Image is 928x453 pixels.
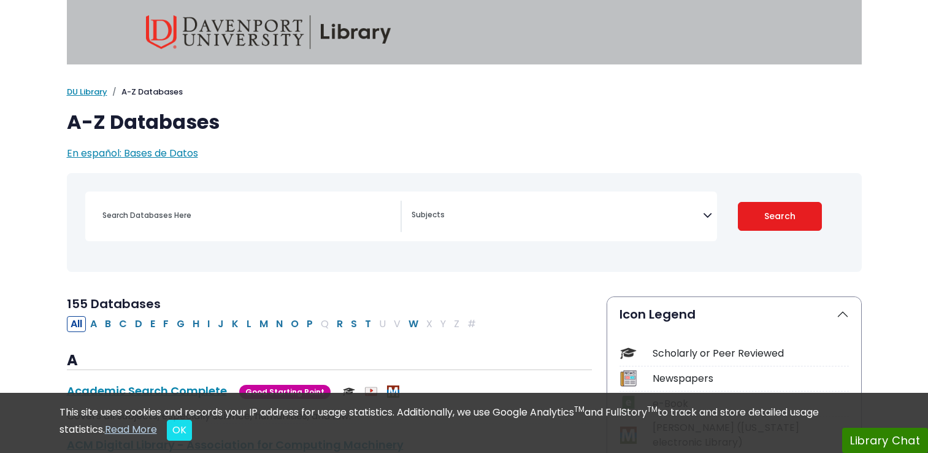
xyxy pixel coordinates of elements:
[147,316,159,332] button: Filter Results E
[256,316,272,332] button: Filter Results M
[842,428,928,453] button: Library Chat
[653,371,849,386] div: Newspapers
[343,385,355,398] img: Scholarly or Peer Reviewed
[243,316,255,332] button: Filter Results L
[361,316,375,332] button: Filter Results T
[131,316,146,332] button: Filter Results D
[620,370,637,387] img: Icon Newspapers
[620,345,637,362] img: Icon Scholarly or Peer Reviewed
[272,316,286,332] button: Filter Results N
[405,316,422,332] button: Filter Results W
[738,202,822,231] button: Submit for Search Results
[228,316,242,332] button: Filter Results K
[365,385,377,398] img: Audio & Video
[107,86,183,98] li: A-Z Databases
[173,316,188,332] button: Filter Results G
[347,316,361,332] button: Filter Results S
[67,110,862,134] h1: A-Z Databases
[287,316,302,332] button: Filter Results O
[653,346,849,361] div: Scholarly or Peer Reviewed
[67,295,161,312] span: 155 Databases
[214,316,228,332] button: Filter Results J
[387,385,399,398] img: MeL (Michigan electronic Library)
[239,385,331,399] span: Good Starting Point
[67,86,107,98] a: DU Library
[67,352,592,370] h3: A
[159,316,172,332] button: Filter Results F
[67,173,862,272] nav: Search filters
[167,420,192,441] button: Close
[303,316,316,332] button: Filter Results P
[101,316,115,332] button: Filter Results B
[59,405,869,441] div: This site uses cookies and records your IP address for usage statistics. Additionally, we use Goo...
[67,86,862,98] nav: breadcrumb
[412,211,703,221] textarea: Search
[67,383,227,398] a: Academic Search Complete
[105,422,157,436] a: Read More
[86,316,101,332] button: Filter Results A
[67,146,198,160] a: En español: Bases de Datos
[204,316,213,332] button: Filter Results I
[607,297,861,331] button: Icon Legend
[115,316,131,332] button: Filter Results C
[574,404,585,414] sup: TM
[146,15,391,49] img: Davenport University Library
[333,316,347,332] button: Filter Results R
[647,404,658,414] sup: TM
[95,206,401,224] input: Search database by title or keyword
[189,316,203,332] button: Filter Results H
[67,316,86,332] button: All
[67,316,481,330] div: Alpha-list to filter by first letter of database name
